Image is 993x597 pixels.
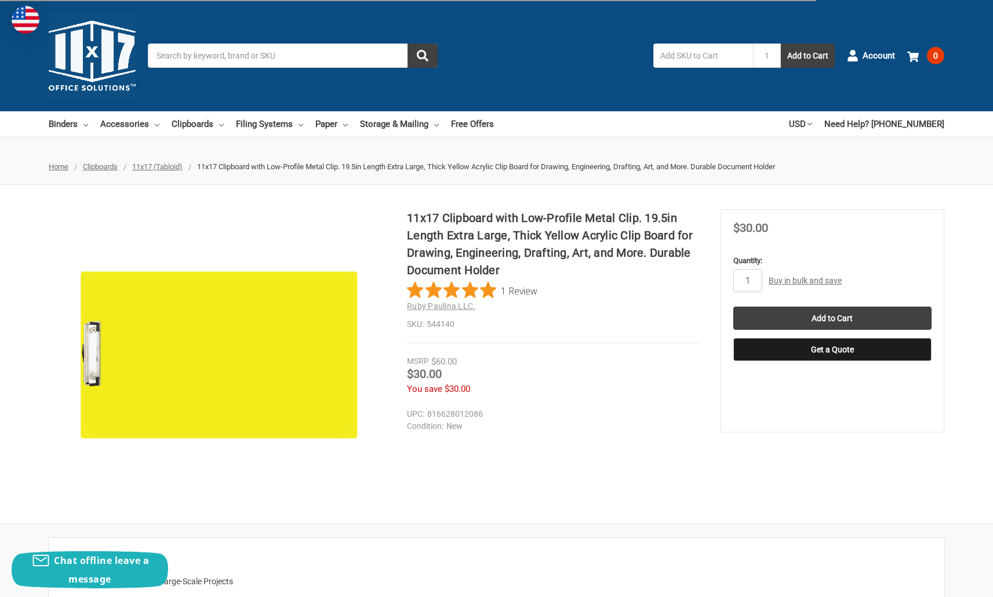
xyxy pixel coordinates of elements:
input: Search by keyword, brand or SKU [148,43,438,68]
a: Clipboards [83,162,118,171]
a: Buy in bulk and save [769,276,842,285]
a: Account [847,41,895,71]
dt: SKU: [407,318,424,330]
span: $30.00 [407,367,442,381]
a: Need Help? [PHONE_NUMBER] [824,111,944,137]
button: Chat offline leave a message [12,551,168,588]
a: Ruby Paulina LLC. [407,301,475,311]
a: Paper [315,111,348,137]
img: duty and tax information for United States [12,6,39,34]
a: Filing Systems [236,111,303,137]
a: 0 [907,41,944,71]
img: 11x17.com [49,12,136,99]
span: 11x17 Clipboard with Low-Profile Metal Clip. 19.5in Length Extra Large, Thick Yellow Acrylic Clip... [197,162,775,171]
dd: New [407,420,696,432]
span: Chat offline leave a message [54,554,149,585]
span: $30.00 [445,384,470,394]
h1: 11x17 Clipboard with Low-Profile Metal Clip. 19.5in Length Extra Large, Thick Yellow Acrylic Clip... [407,209,701,279]
button: Rated 5 out of 5 stars from 1 reviews. Jump to reviews. [407,282,537,299]
span: 0 [927,47,944,64]
dt: UPC: [407,408,424,420]
span: 1 Review [501,282,537,299]
button: Get a Quote [733,338,932,361]
a: Binders [49,111,88,137]
a: Free Offers [451,111,494,137]
a: Storage & Mailing [360,111,439,137]
a: Home [49,162,68,171]
a: Clipboards [172,111,224,137]
span: $30.00 [733,221,768,235]
label: Quantity: [733,255,932,267]
span: You save [407,384,442,394]
div: MSRP [407,355,429,367]
span: Account [863,49,895,63]
input: Add SKU to Cart [653,43,753,68]
a: USD [789,111,812,137]
h2: Description [61,550,932,567]
button: Add to Cart [781,43,835,68]
dt: Condition: [407,420,443,432]
a: 11x17 (Tabloid) [132,162,183,171]
dd: 816628012086 [407,408,696,420]
a: Accessories [100,111,159,137]
img: 11x17 Clipboard Acrylic Panel Featuring a Low Profile Clip Yellow [74,209,363,499]
dd: 544140 [407,318,701,330]
input: Add to Cart [733,307,932,330]
span: $60.00 [431,356,457,367]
